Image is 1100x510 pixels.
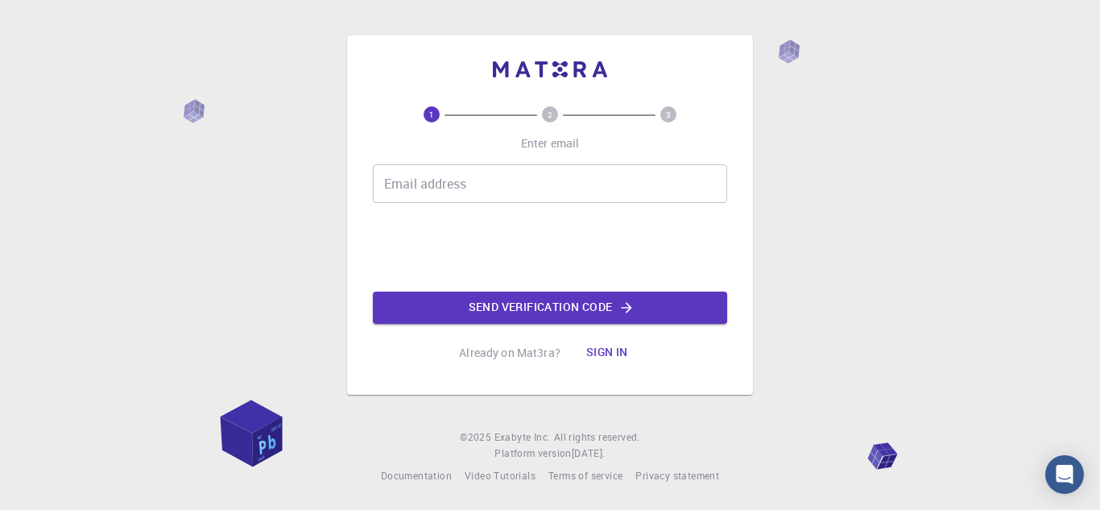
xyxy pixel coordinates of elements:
[572,446,606,459] span: [DATE] .
[460,429,494,446] span: © 2025
[465,469,536,482] span: Video Tutorials
[459,345,560,361] p: Already on Mat3ra?
[494,446,571,462] span: Platform version
[666,109,671,120] text: 3
[548,468,622,484] a: Terms of service
[548,469,622,482] span: Terms of service
[381,468,452,484] a: Documentation
[494,429,551,446] a: Exabyte Inc.
[428,216,672,279] iframe: reCAPTCHA
[373,292,727,324] button: Send verification code
[635,468,719,484] a: Privacy statement
[635,469,719,482] span: Privacy statement
[573,337,641,369] button: Sign in
[465,468,536,484] a: Video Tutorials
[548,109,552,120] text: 2
[429,109,434,120] text: 1
[554,429,640,446] span: All rights reserved.
[521,135,580,151] p: Enter email
[381,469,452,482] span: Documentation
[494,430,551,443] span: Exabyte Inc.
[572,446,606,462] a: [DATE].
[1045,455,1084,494] div: Open Intercom Messenger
